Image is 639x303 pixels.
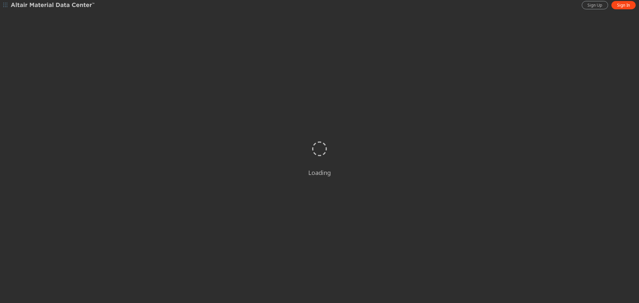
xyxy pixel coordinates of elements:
[11,2,96,9] img: Altair Material Data Center
[582,1,608,9] a: Sign Up
[587,3,602,8] span: Sign Up
[611,1,636,9] a: Sign In
[617,3,630,8] span: Sign In
[308,169,331,177] div: Loading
